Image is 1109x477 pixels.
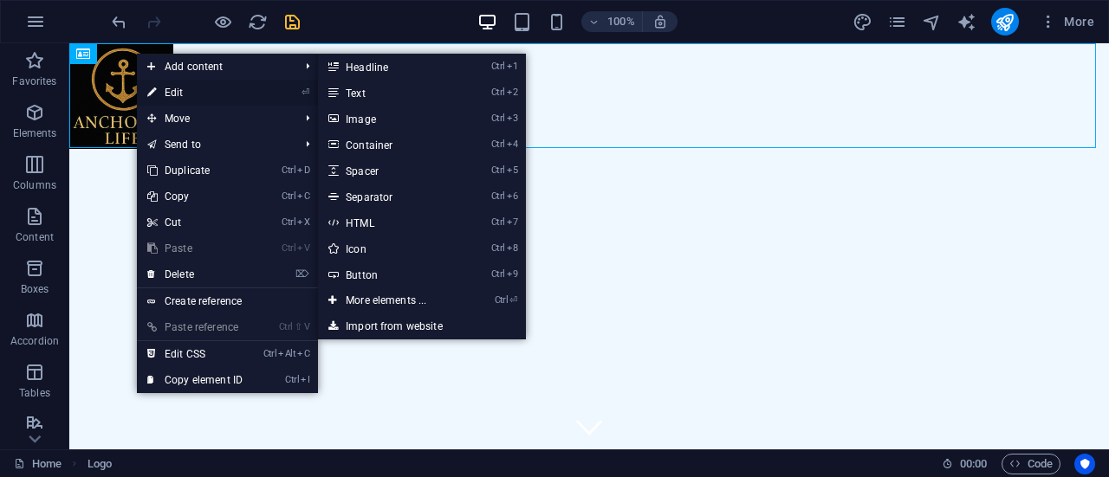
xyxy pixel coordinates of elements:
span: More [1040,13,1094,30]
i: Ctrl [491,139,505,150]
span: Add content [137,54,292,80]
i: Ctrl [279,321,293,332]
button: undo [108,11,129,32]
a: Send to [137,132,292,158]
i: 6 [507,190,518,202]
i: Ctrl [263,348,277,359]
nav: breadcrumb [88,454,112,474]
a: Ctrl9Button [318,261,461,287]
a: ⌦Delete [137,261,253,287]
a: Ctrl⇧VPaste reference [137,314,253,340]
i: Ctrl [285,374,299,385]
i: Ctrl [491,61,505,72]
i: 8 [507,242,518,254]
i: 2 [507,87,518,98]
button: design [853,11,873,32]
i: Ctrl [491,190,505,202]
span: Click to select. Double-click to edit [88,454,112,474]
i: Publish [995,12,1015,32]
i: Ctrl [491,113,505,124]
i: Ctrl [495,294,509,306]
a: Create reference [137,288,318,314]
i: I [301,374,309,385]
a: CtrlDDuplicate [137,158,253,184]
p: Accordion [10,334,59,348]
p: Favorites [12,74,56,88]
span: Code [1009,454,1053,474]
i: C [297,190,309,202]
i: V [297,242,309,254]
i: Ctrl [491,87,505,98]
h6: 100% [607,11,635,32]
a: Ctrl8Icon [318,235,461,261]
a: Ctrl6Separator [318,184,461,209]
i: On resize automatically adjust zoom level to fit chosen device. [652,14,668,29]
a: Import from website [318,313,526,339]
i: X [297,216,309,228]
p: Columns [13,178,56,192]
p: Tables [19,386,50,400]
i: Pages (Ctrl+Alt+S) [887,12,907,32]
a: Ctrl3Image [318,106,461,132]
a: Ctrl4Container [318,132,461,158]
button: More [1033,8,1101,35]
i: ⌦ [295,268,309,280]
a: Ctrl1Headline [318,54,461,80]
i: 7 [507,216,518,228]
i: 1 [507,61,518,72]
i: Design (Ctrl+Alt+Y) [853,12,872,32]
span: : [972,457,975,470]
i: V [304,321,309,332]
i: 3 [507,113,518,124]
a: CtrlCCopy [137,184,253,209]
a: Ctrl7HTML [318,209,461,235]
a: ⏎Edit [137,80,253,106]
button: reload [247,11,268,32]
i: Reload page [248,12,268,32]
i: D [297,164,309,176]
i: Navigator [922,12,942,32]
button: 100% [581,11,643,32]
i: ⇧ [295,321,302,332]
i: Ctrl [282,164,295,176]
i: 9 [507,268,518,280]
button: Usercentrics [1074,454,1095,474]
button: pages [887,11,908,32]
i: Ctrl [491,216,505,228]
button: save [282,11,302,32]
a: CtrlAltCEdit CSS [137,341,253,367]
i: Ctrl [491,268,505,280]
i: Save (Ctrl+S) [282,12,302,32]
button: Code [1002,454,1060,474]
i: 4 [507,139,518,150]
i: Alt [278,348,295,359]
i: ⏎ [302,87,309,98]
p: Boxes [21,282,49,296]
button: text_generator [957,11,977,32]
i: C [297,348,309,359]
i: Undo: Move elements (Ctrl+Z) [109,12,129,32]
p: Elements [13,126,57,140]
a: CtrlVPaste [137,235,253,261]
i: ⏎ [509,294,517,306]
a: Click to cancel selection. Double-click to open Pages [14,454,62,474]
i: Ctrl [282,190,295,202]
i: 5 [507,164,518,176]
a: Ctrl5Spacer [318,158,461,184]
i: Ctrl [491,242,505,254]
span: Move [137,106,292,132]
i: Ctrl [282,242,295,254]
a: Ctrl2Text [318,80,461,106]
span: 00 00 [960,454,987,474]
a: Ctrl⏎More elements ... [318,287,461,313]
button: publish [991,8,1019,35]
i: Ctrl [282,216,295,228]
h6: Session time [942,454,988,474]
button: navigator [922,11,943,32]
a: CtrlXCut [137,209,253,235]
i: Ctrl [491,164,505,176]
a: CtrlICopy element ID [137,367,253,393]
p: Content [16,230,54,244]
